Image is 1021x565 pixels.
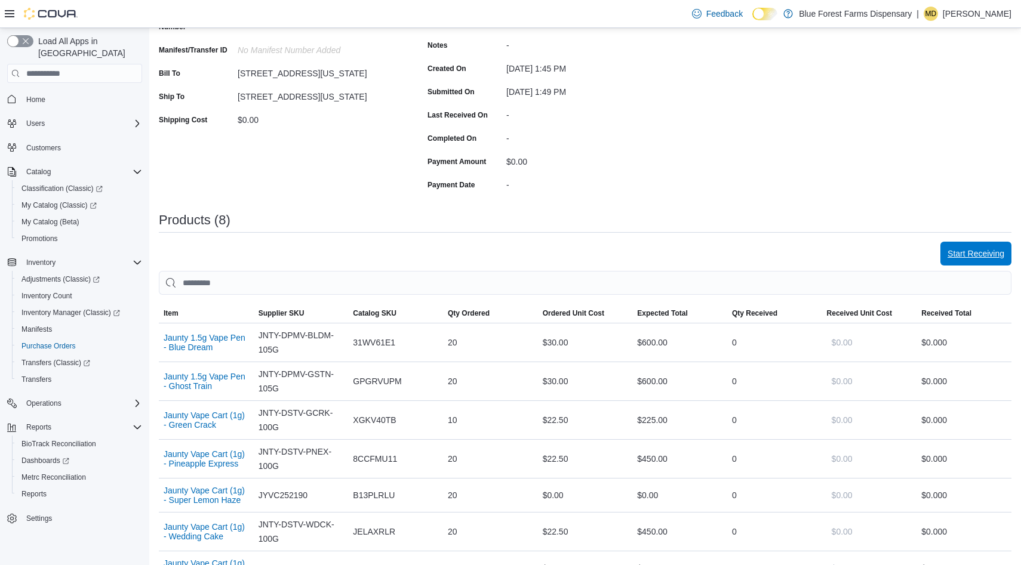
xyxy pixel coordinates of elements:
div: 20 [443,447,538,471]
button: Jaunty 1.5g Vape Pen - Ghost Train [164,372,249,391]
button: Inventory Count [12,288,147,304]
button: Catalog [21,165,56,179]
span: $0.00 [832,375,853,387]
div: [STREET_ADDRESS][US_STATE] [238,64,398,78]
button: Promotions [12,230,147,247]
label: Shipping Cost [159,115,207,125]
span: Start Receiving [948,248,1004,260]
button: Qty Ordered [443,304,538,323]
span: Catalog SKU [353,308,396,318]
div: $30.00 [538,369,633,393]
a: Home [21,92,50,107]
div: $225.00 [632,408,727,432]
a: Purchase Orders [17,339,81,353]
button: Start Receiving [940,242,1011,265]
span: JYVC252190 [259,488,308,502]
div: 20 [443,520,538,544]
input: Dark Mode [752,8,777,20]
a: My Catalog (Classic) [17,198,102,212]
span: 8CCFMU11 [353,452,397,466]
div: 0 [727,483,822,507]
span: Received Unit Cost [827,308,892,318]
div: 0 [727,447,822,471]
label: Ship To [159,92,184,101]
a: Metrc Reconciliation [17,470,91,484]
span: Transfers (Classic) [21,358,90,368]
div: $600.00 [632,331,727,354]
span: Transfers (Classic) [17,356,142,370]
span: Inventory Count [21,291,72,301]
button: Supplier SKU [254,304,349,323]
label: Bill To [159,69,180,78]
a: Classification (Classic) [17,181,107,196]
a: My Catalog (Beta) [17,215,84,229]
div: Melise Douglas [924,7,938,21]
span: Reports [21,489,47,499]
span: Item [164,308,179,318]
div: 20 [443,369,538,393]
span: JELAXRLR [353,524,395,539]
a: Promotions [17,231,63,246]
div: $0.00 0 [921,524,1007,539]
span: Metrc Reconciliation [17,470,142,484]
span: Expected Total [637,308,687,318]
button: Catalog SKU [348,304,443,323]
a: Dashboards [12,452,147,469]
span: B13PLRLU [353,488,395,502]
button: Item [159,304,254,323]
span: My Catalog (Classic) [21,200,97,210]
div: - [506,36,666,50]
button: Manifests [12,321,147,338]
div: $0.00 0 [921,374,1007,388]
button: Operations [2,395,147,412]
span: BioTrack Reconciliation [21,439,96,449]
button: $0.00 [827,369,857,393]
p: | [917,7,919,21]
a: Adjustments (Classic) [12,271,147,288]
span: Dashboards [17,453,142,468]
span: 31WV61E1 [353,335,395,350]
a: Manifests [17,322,57,336]
span: XGKV40TB [353,413,396,427]
span: $0.00 [832,414,853,426]
a: Reports [17,487,51,501]
span: Reports [26,422,51,432]
a: Inventory Manager (Classic) [17,305,125,320]
div: $22.50 [538,447,633,471]
div: $0.00 [506,152,666,166]
button: Users [2,115,147,132]
button: My Catalog (Beta) [12,214,147,230]
a: Customers [21,141,66,155]
span: Inventory Manager (Classic) [21,308,120,317]
button: Users [21,116,50,131]
a: Transfers (Classic) [12,354,147,371]
div: $22.50 [538,520,633,544]
span: Promotions [17,231,142,246]
span: My Catalog (Beta) [21,217,79,227]
span: Purchase Orders [21,341,76,351]
div: 0 [727,331,822,354]
h3: Products (8) [159,213,230,227]
button: Expected Total [632,304,727,323]
span: Supplier SKU [259,308,305,318]
div: - [506,129,666,143]
span: Operations [21,396,142,410]
span: MD [925,7,937,21]
div: $450.00 [632,520,727,544]
span: Qty Received [732,308,777,318]
button: Jaunty 1.5g Vape Pen - Blue Dream [164,333,249,352]
button: Metrc Reconciliation [12,469,147,486]
label: Last Received On [428,110,488,120]
div: $0.00 [632,483,727,507]
button: Inventory [2,254,147,271]
button: Catalog [2,163,147,180]
span: Purchase Orders [17,339,142,353]
span: Reports [21,420,142,434]
a: Inventory Count [17,289,77,303]
div: [DATE] 1:49 PM [506,82,666,97]
span: Operations [26,399,61,408]
span: Settings [26,514,52,523]
span: Settings [21,511,142,526]
span: Manifests [21,325,52,334]
div: $0.00 [238,110,398,125]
